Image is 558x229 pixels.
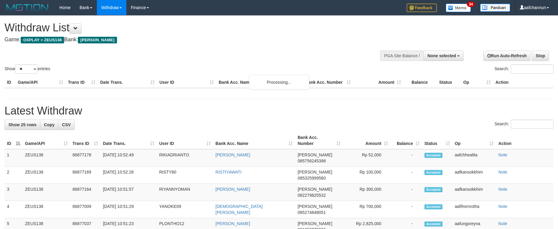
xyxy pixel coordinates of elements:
[23,201,70,218] td: ZEUS138
[295,132,343,149] th: Bank Acc. Number: activate to sort column ascending
[390,149,422,167] td: -
[70,149,100,167] td: 86877178
[427,53,456,58] span: None selected
[157,167,213,184] td: RISTY80
[157,184,213,201] td: RIYANNYOMAN
[213,132,295,149] th: Bank Acc. Name: activate to sort column ascending
[380,51,424,61] div: PGA Site Balance /
[297,204,332,209] span: [PERSON_NAME]
[452,149,496,167] td: aafchhealita
[353,77,403,88] th: Amount
[461,77,493,88] th: Op
[5,37,366,43] h4: Game: Bank:
[496,132,553,149] th: Action
[532,51,549,61] a: Stop
[5,77,15,88] th: ID
[511,120,553,129] input: Search:
[70,132,100,149] th: Trans ID: activate to sort column ascending
[100,149,157,167] td: [DATE] 10:52:49
[216,77,303,88] th: Bank Acc. Name
[303,77,353,88] th: Bank Acc. Number
[98,77,157,88] th: Date Trans.
[100,167,157,184] td: [DATE] 10:52:26
[78,37,117,43] span: [PERSON_NAME]
[5,149,23,167] td: 1
[390,184,422,201] td: -
[297,193,325,198] span: Copy 082279825532 to clipboard
[62,122,71,127] span: CSV
[424,51,464,61] button: None selected
[493,77,553,88] th: Action
[424,170,442,175] span: Accepted
[483,51,531,61] a: Run Auto-Refresh
[343,167,390,184] td: Rp 100,000
[23,132,70,149] th: Game/API: activate to sort column ascending
[422,132,452,149] th: Status: activate to sort column ascending
[495,64,553,74] label: Search:
[215,204,263,215] a: [DEMOGRAPHIC_DATA][PERSON_NAME]
[297,158,325,163] span: Copy 085756245398 to clipboard
[424,187,442,192] span: Accepted
[215,187,250,192] a: [PERSON_NAME]
[100,201,157,218] td: [DATE] 10:51:29
[467,2,475,7] span: 34
[297,221,332,226] span: [PERSON_NAME]
[343,149,390,167] td: Rp 52,000
[66,77,98,88] th: Trans ID
[5,105,553,117] h1: Latest Withdraw
[297,187,332,192] span: [PERSON_NAME]
[157,77,216,88] th: User ID
[70,167,100,184] td: 86877169
[390,201,422,218] td: -
[297,210,325,215] span: Copy 085274848051 to clipboard
[403,77,437,88] th: Balance
[21,37,64,43] span: OXPLAY > ZEUS138
[23,149,70,167] td: ZEUS138
[452,167,496,184] td: aafkansokkhim
[495,120,553,129] label: Search:
[297,152,332,157] span: [PERSON_NAME]
[70,201,100,218] td: 86877009
[446,4,471,12] img: Button%20Memo.svg
[498,221,507,226] a: Note
[452,201,496,218] td: aafRornrotha
[58,120,75,130] a: CSV
[157,201,213,218] td: YANOKE09
[8,122,36,127] span: Show 25 rows
[15,64,38,74] select: Showentries
[100,184,157,201] td: [DATE] 10:51:57
[100,132,157,149] th: Date Trans.: activate to sort column ascending
[70,184,100,201] td: 86877164
[215,170,241,174] a: RISTIYAWATI
[157,132,213,149] th: User ID: activate to sort column ascending
[5,120,40,130] a: Show 25 rows
[452,184,496,201] td: aafkansokkhim
[452,132,496,149] th: Op: activate to sort column ascending
[215,152,250,157] a: [PERSON_NAME]
[424,221,442,227] span: Accepted
[424,204,442,209] span: Accepted
[390,167,422,184] td: -
[297,176,325,180] span: Copy 085325999580 to clipboard
[498,170,507,174] a: Note
[480,4,510,12] img: panduan.png
[5,3,50,12] img: MOTION_logo.png
[157,149,213,167] td: RIKIADRIANTO
[407,4,437,12] img: Feedback.jpg
[15,77,66,88] th: Game/API
[343,201,390,218] td: Rp 700,000
[390,132,422,149] th: Balance: activate to sort column ascending
[297,170,332,174] span: [PERSON_NAME]
[5,201,23,218] td: 4
[215,221,250,226] a: [PERSON_NAME]
[23,184,70,201] td: ZEUS138
[343,184,390,201] td: Rp 300,000
[44,122,54,127] span: Copy
[5,64,50,74] label: Show entries
[424,153,442,158] span: Accepted
[5,132,23,149] th: ID: activate to sort column descending
[498,187,507,192] a: Note
[5,184,23,201] td: 3
[5,22,366,34] h1: Withdraw List
[249,75,309,90] div: Processing...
